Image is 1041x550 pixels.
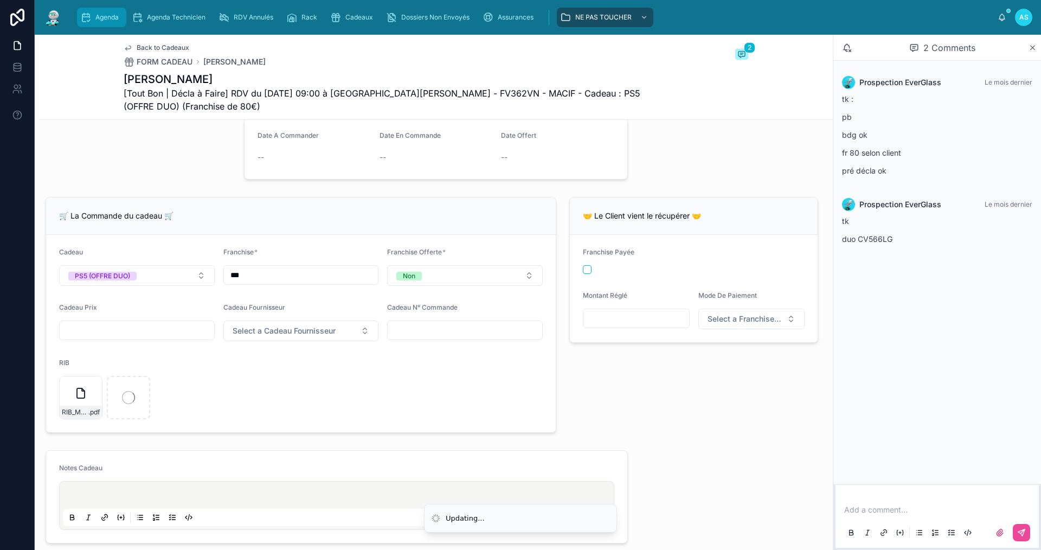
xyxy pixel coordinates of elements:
span: Cadeau N° Commande [387,303,458,311]
a: RDV Annulés [215,8,281,27]
span: Select a Franchise Mode De Paiement [708,314,783,324]
span: -- [380,152,386,163]
span: Cadeaux [345,13,373,22]
a: Rack [283,8,325,27]
span: Le mois dernier [985,200,1032,208]
p: fr 80 selon client [842,147,1032,158]
span: .pdf [88,408,100,417]
p: tk [842,215,1032,227]
span: AS [1019,13,1029,22]
span: RDV Annulés [234,13,273,22]
a: NE PAS TOUCHER [557,8,653,27]
p: tk : [842,93,1032,105]
span: [Tout Bon | Décla à Faire] RDV du [DATE] 09:00 à [GEOGRAPHIC_DATA][PERSON_NAME] - FV362VN - MACIF... [124,87,667,113]
div: PS5 (OFFRE DUO) [75,272,130,280]
span: Prospection EverGlass [859,77,941,88]
button: Select Button [59,265,215,286]
span: Franchise [223,248,254,256]
span: -- [501,152,507,163]
span: Back to Cadeaux [137,43,189,52]
span: 2 Comments [923,41,975,54]
a: Back to Cadeaux [124,43,189,52]
span: Date A Commander [258,131,319,139]
a: Agenda [77,8,126,27]
p: bdg ok [842,129,1032,140]
span: FORM CADEAU [137,56,192,67]
img: App logo [43,9,63,26]
h1: [PERSON_NAME] [124,72,667,87]
span: RIB [59,359,69,367]
span: Agenda Technicien [147,13,205,22]
span: Montant Réglé [583,291,627,299]
div: scrollable content [72,5,998,29]
p: duo CV566LG [842,233,1032,245]
span: Cadeau Fournisseur [223,303,285,311]
span: 2 [744,42,755,53]
span: Prospection EverGlass [859,199,941,210]
span: 🤝 Le Client vient le récupérer 🤝 [583,211,701,220]
p: pb [842,111,1032,123]
span: NE PAS TOUCHER [575,13,632,22]
span: Notes Cadeau [59,464,102,472]
span: Rack [301,13,317,22]
button: Select Button [223,321,379,341]
a: [PERSON_NAME] [203,56,266,67]
span: Le mois dernier [985,78,1032,86]
button: 2 [735,49,748,62]
a: Agenda Technicien [128,8,213,27]
span: RIB_M__VANTREPOTTE_ADRIEN_4779 [62,408,88,417]
span: Dossiers Non Envoyés [401,13,470,22]
div: Updating... [446,513,485,524]
span: Cadeau Prix [59,303,97,311]
span: Select a Cadeau Fournisseur [233,325,336,336]
div: Non [403,272,415,280]
a: Assurances [479,8,541,27]
span: 🛒 La Commande du cadeau 🛒 [59,211,173,220]
a: FORM CADEAU [124,56,192,67]
span: Franchise Offerte [387,248,442,256]
span: Franchise Payée [583,248,634,256]
span: Mode De Paiement [698,291,757,299]
span: -- [258,152,264,163]
p: pré décla ok [842,165,1032,176]
button: Select Button [698,309,805,329]
span: Cadeau [59,248,83,256]
span: Date Offert [501,131,536,139]
a: Dossiers Non Envoyés [383,8,477,27]
span: Date En Commande [380,131,441,139]
a: Cadeaux [327,8,381,27]
span: Agenda [95,13,119,22]
button: Select Button [387,265,543,286]
span: Assurances [498,13,534,22]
